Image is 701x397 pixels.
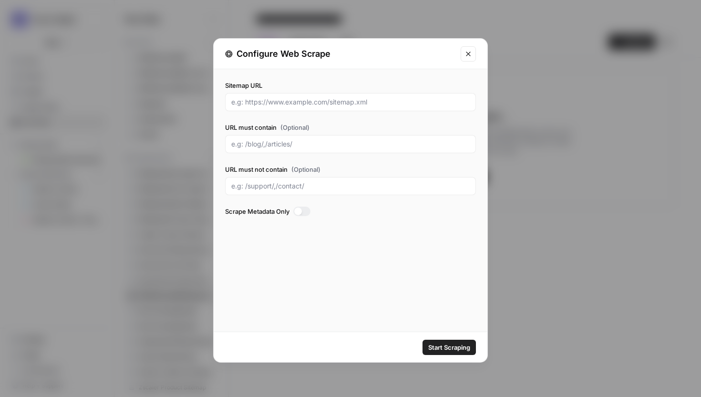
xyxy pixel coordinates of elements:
span: Start Scraping [428,343,470,352]
input: e.g: https://www.example.com/sitemap.xml [231,97,470,107]
input: e.g: /support/,/contact/ [231,181,470,191]
div: Configure Web Scrape [225,47,455,61]
span: (Optional) [291,165,320,174]
label: URL must contain [225,123,476,132]
button: Start Scraping [423,340,476,355]
button: Close modal [461,46,476,62]
label: Sitemap URL [225,81,476,90]
input: e.g: /blog/,/articles/ [231,139,470,149]
span: (Optional) [280,123,309,132]
label: URL must not contain [225,165,476,174]
label: Scrape Metadata Only [225,207,476,216]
